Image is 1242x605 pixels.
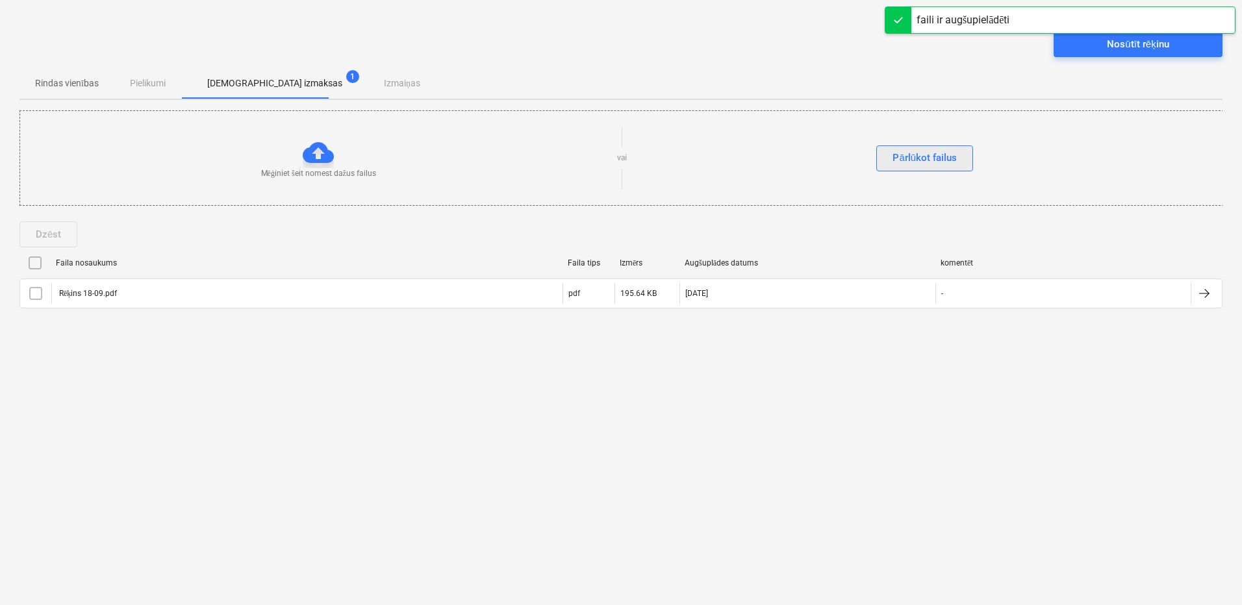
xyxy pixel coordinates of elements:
[685,289,708,298] div: [DATE]
[620,258,674,268] div: Izmērs
[941,289,943,298] div: -
[19,110,1224,206] div: Mēģiniet šeit nomest dažus failusvaiPārlūkot failus
[917,12,1009,28] div: faili ir augšupielādēti
[1107,36,1169,53] div: Nosūtīt rēķinu
[620,289,657,298] div: 195.64 KB
[261,168,376,179] p: Mēģiniet šeit nomest dažus failus
[35,77,99,90] p: Rindas vienības
[568,289,580,298] div: pdf
[57,289,117,299] div: Rēķins 18-09.pdf
[876,145,973,171] button: Pārlūkot failus
[568,258,609,267] div: Faila tips
[207,77,342,90] p: [DEMOGRAPHIC_DATA] izmaksas
[617,153,627,164] p: vai
[685,258,930,268] div: Augšuplādes datums
[346,70,359,83] span: 1
[941,258,1186,268] div: komentēt
[56,258,557,267] div: Faila nosaukums
[893,149,957,166] div: Pārlūkot failus
[1054,31,1223,57] button: Nosūtīt rēķinu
